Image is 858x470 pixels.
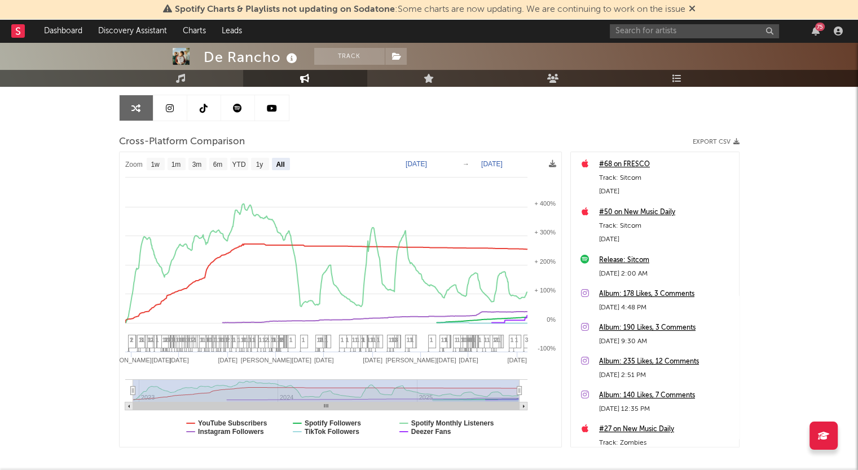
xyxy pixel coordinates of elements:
span: Cross-Platform Comparison [119,135,245,149]
text: [PERSON_NAME][DATE] [100,357,171,363]
text: YouTube Subscribers [198,419,267,427]
div: Track: Sitcom [599,219,733,233]
a: #68 on FRESCO [599,158,733,171]
span: 1 [147,336,151,343]
a: Album: 190 Likes, 3 Comments [599,321,733,335]
span: 1 [361,336,364,343]
span: 1 [444,336,447,343]
text: 1w [151,161,160,169]
a: #50 on New Music Daily [599,206,733,219]
span: Spotify Charts & Playlists not updating on Sodatone [175,5,395,14]
span: 1 [325,336,328,343]
span: 1 [441,336,445,343]
span: 1 [394,336,398,343]
span: 2 [278,336,281,343]
text: All [276,161,284,169]
text: [DATE] [314,357,333,363]
text: [DATE] [459,357,478,363]
text: 0% [547,316,556,323]
div: [DATE] [599,185,733,198]
a: Charts [175,20,214,42]
span: 1 [156,336,159,343]
text: + 100% [534,287,556,294]
div: [DATE] [599,233,733,246]
text: Zoom [125,161,143,169]
span: 2 [151,336,154,343]
a: Album: 178 Likes, 3 Comments [599,287,733,301]
text: TikTok Followers [304,428,359,436]
a: Discovery Assistant [90,20,175,42]
span: 1 [218,336,221,343]
span: 1 [478,336,482,343]
a: #27 on New Music Daily [599,423,733,436]
a: Album: 140 Likes, 7 Comments [599,389,733,402]
button: 75 [812,26,820,36]
text: [DATE] [406,160,427,168]
span: 1 [213,336,217,343]
text: [PERSON_NAME][DATE] [240,357,311,363]
span: 1 [176,336,179,343]
span: 1 [461,336,464,343]
span: 1 [407,336,410,343]
div: Track: Zombies [599,436,733,450]
span: 1 [259,336,262,343]
span: 1 [190,336,193,343]
span: 1 [241,336,244,343]
text: + 300% [534,229,556,236]
span: 1 [367,336,371,343]
span: 1 [370,336,373,343]
text: Spotify Followers [304,419,360,427]
span: 1 [173,336,177,343]
span: 1 [391,336,394,343]
span: 1 [487,336,490,343]
span: 1 [206,336,209,343]
span: 1 [139,336,142,343]
span: 1 [130,336,133,343]
a: Album: 235 Likes, 12 Comments [599,355,733,369]
span: 1 [186,336,190,343]
text: 3m [192,161,201,169]
text: + 200% [534,258,556,265]
input: Search for artists [610,24,779,38]
div: De Rancho [204,48,300,66]
span: 1 [162,336,166,343]
span: 1 [355,336,358,343]
text: + 400% [534,200,556,207]
div: [DATE] 2:00 AM [599,267,733,281]
span: 1 [317,336,320,343]
text: YTD [232,161,245,169]
span: Dismiss [689,5,696,14]
span: 1 [352,336,355,343]
text: Spotify Monthly Listeners [411,419,494,427]
text: [DATE] [169,357,189,363]
text: Instagram Followers [198,428,264,436]
span: 1 [511,336,514,343]
span: : Some charts are now updating. We are continuing to work on the issue [175,5,685,14]
a: Dashboard [36,20,90,42]
text: [DATE] [507,357,527,363]
span: 2 [265,336,269,343]
text: [DATE] [481,160,503,168]
button: Track [314,48,385,65]
span: 1 [430,336,433,343]
span: 3 [525,336,529,343]
text: [PERSON_NAME][DATE] [385,357,456,363]
a: Release: Sitcom [599,254,733,267]
text: → [463,160,469,168]
div: [DATE] 12:35 PM [599,402,733,416]
text: 1y [256,161,263,169]
span: 1 [455,336,458,343]
span: 1 [377,336,380,343]
span: 1 [271,336,274,343]
text: 1m [171,161,181,169]
span: 1 [178,336,182,343]
span: 1 [457,336,460,343]
div: [DATE] 2:51 PM [599,369,733,382]
text: [DATE] [363,357,382,363]
span: 1 [225,336,228,343]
